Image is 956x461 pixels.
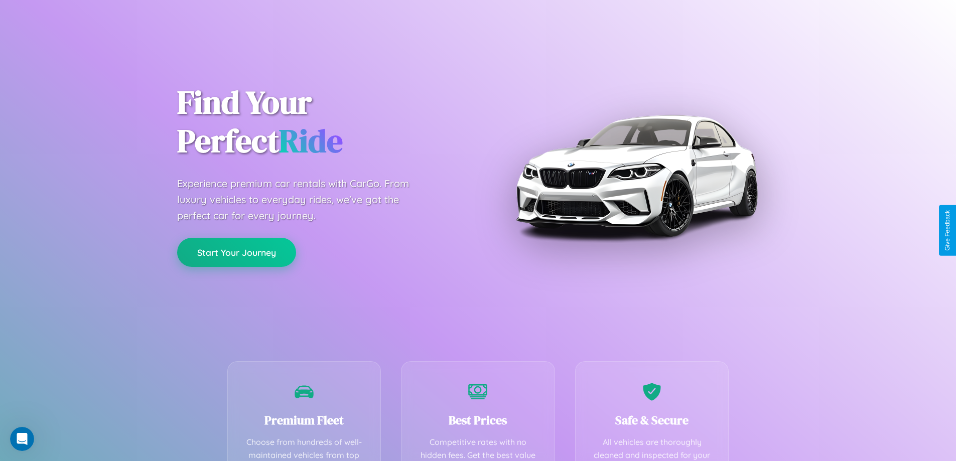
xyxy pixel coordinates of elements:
p: Experience premium car rentals with CarGo. From luxury vehicles to everyday rides, we've got the ... [177,176,428,224]
h3: Best Prices [417,412,539,428]
img: Premium BMW car rental vehicle [511,50,762,301]
h3: Safe & Secure [591,412,714,428]
h1: Find Your Perfect [177,83,463,161]
span: Ride [279,119,343,163]
h3: Premium Fleet [243,412,366,428]
div: Give Feedback [944,210,951,251]
button: Start Your Journey [177,238,296,267]
iframe: Intercom live chat [10,427,34,451]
